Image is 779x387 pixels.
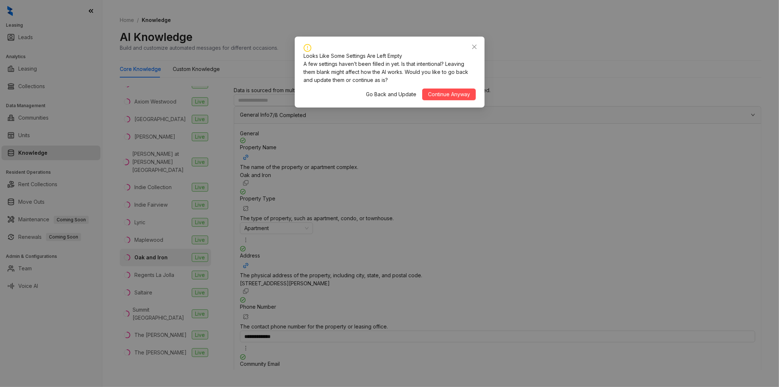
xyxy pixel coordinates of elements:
span: Go Back and Update [366,90,416,98]
span: Continue Anyway [428,90,470,98]
span: close [471,44,477,50]
button: Continue Anyway [422,89,476,100]
div: A few settings haven’t been filled in yet. Is that intentional? Leaving them blank might affect h... [303,60,476,84]
button: Go Back and Update [360,89,422,100]
div: Looks Like Some Settings Are Left Empty [303,52,476,60]
button: Close [469,41,480,53]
